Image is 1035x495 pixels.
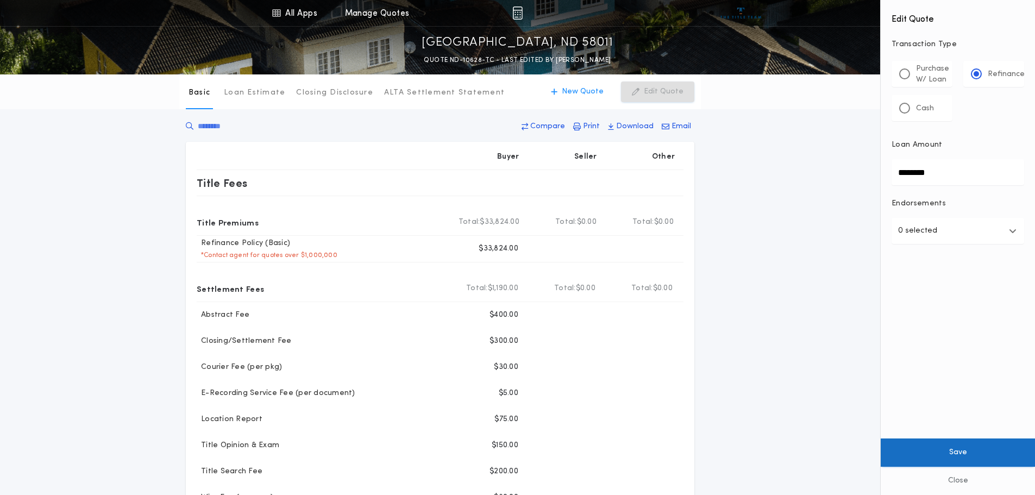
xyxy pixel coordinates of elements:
[466,283,488,294] b: Total:
[488,283,518,294] span: $1,190.00
[197,214,259,231] p: Title Premiums
[197,238,290,249] p: Refinance Policy (Basic)
[494,414,518,425] p: $75.00
[654,217,674,228] span: $0.00
[424,55,611,66] p: QUOTE ND-10628-TC - LAST EDITED BY [PERSON_NAME]
[422,34,613,52] p: [GEOGRAPHIC_DATA], ND 58011
[577,217,597,228] span: $0.00
[197,336,292,347] p: Closing/Settlement Fee
[892,198,1024,209] p: Endorsements
[554,283,576,294] b: Total:
[644,86,683,97] p: Edit Quote
[512,7,523,20] img: img
[197,280,264,297] p: Settlement Fees
[555,217,577,228] b: Total:
[518,117,568,136] button: Compare
[621,82,694,102] button: Edit Quote
[197,251,337,260] p: * Contact agent for quotes over $1,000,000
[197,362,282,373] p: Courier Fee (per pkg)
[916,103,934,114] p: Cash
[583,121,600,132] p: Print
[197,414,262,425] p: Location Report
[224,87,285,98] p: Loan Estimate
[632,217,654,228] b: Total:
[530,121,565,132] p: Compare
[494,362,518,373] p: $30.00
[197,440,279,451] p: Title Opinion & Exam
[892,140,943,151] p: Loan Amount
[916,64,949,85] p: Purchase W/ Loan
[570,117,603,136] button: Print
[605,117,657,136] button: Download
[490,466,518,477] p: $200.00
[459,217,480,228] b: Total:
[988,69,1025,80] p: Refinance
[562,86,604,97] p: New Quote
[616,121,654,132] p: Download
[480,217,519,228] span: $33,824.00
[479,243,518,254] p: $33,824.00
[892,39,1024,50] p: Transaction Type
[574,152,597,162] p: Seller
[658,117,694,136] button: Email
[892,7,1024,26] h4: Edit Quote
[653,283,673,294] span: $0.00
[384,87,505,98] p: ALTA Settlement Statement
[576,283,595,294] span: $0.00
[497,152,519,162] p: Buyer
[189,87,210,98] p: Basic
[672,121,691,132] p: Email
[892,218,1024,244] button: 0 selected
[296,87,373,98] p: Closing Disclosure
[492,440,518,451] p: $150.00
[490,336,518,347] p: $300.00
[720,8,761,18] img: vs-icon
[197,310,249,321] p: Abstract Fee
[881,467,1035,495] button: Close
[197,466,262,477] p: Title Search Fee
[631,283,653,294] b: Total:
[892,159,1024,185] input: Loan Amount
[898,224,937,237] p: 0 selected
[490,310,518,321] p: $400.00
[197,174,248,192] p: Title Fees
[197,388,355,399] p: E-Recording Service Fee (per document)
[881,438,1035,467] button: Save
[540,82,614,102] button: New Quote
[499,388,518,399] p: $5.00
[652,152,675,162] p: Other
